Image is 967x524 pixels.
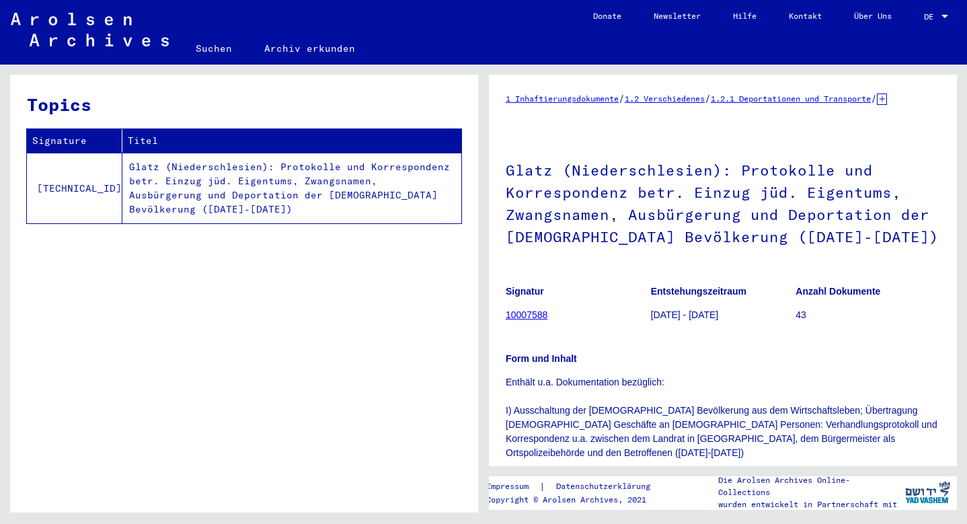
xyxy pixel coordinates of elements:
th: Signature [27,129,122,153]
a: 1.2.1 Deportationen und Transporte [711,93,871,104]
p: 43 [796,308,940,322]
span: / [705,92,711,104]
td: Glatz (Niederschlesien): Protokolle und Korrespondenz betr. Einzug jüd. Eigentums, Zwangsnamen, A... [122,153,461,223]
p: wurden entwickelt in Partnerschaft mit [718,498,898,511]
b: Entstehungszeitraum [651,286,746,297]
span: DE [924,12,939,22]
td: [TECHNICAL_ID] [27,153,122,223]
a: 1 Inhaftierungsdokumente [506,93,619,104]
h3: Topics [27,91,461,118]
a: Suchen [180,32,248,65]
a: 10007588 [506,309,547,320]
a: Archiv erkunden [248,32,371,65]
img: Arolsen_neg.svg [11,13,169,46]
h1: Glatz (Niederschlesien): Protokolle und Korrespondenz betr. Einzug jüd. Eigentums, Zwangsnamen, A... [506,139,940,265]
b: Form und Inhalt [506,353,577,364]
a: Datenschutzerklärung [545,480,666,494]
span: / [871,92,877,104]
p: [DATE] - [DATE] [651,308,796,322]
th: Titel [122,129,461,153]
p: Die Arolsen Archives Online-Collections [718,474,898,498]
b: Anzahl Dokumente [796,286,880,297]
p: Copyright © Arolsen Archives, 2021 [486,494,666,506]
img: yv_logo.png [902,476,953,509]
a: 1.2 Verschiedenes [625,93,705,104]
span: / [619,92,625,104]
b: Signatur [506,286,544,297]
div: | [486,480,666,494]
a: Impressum [486,480,539,494]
